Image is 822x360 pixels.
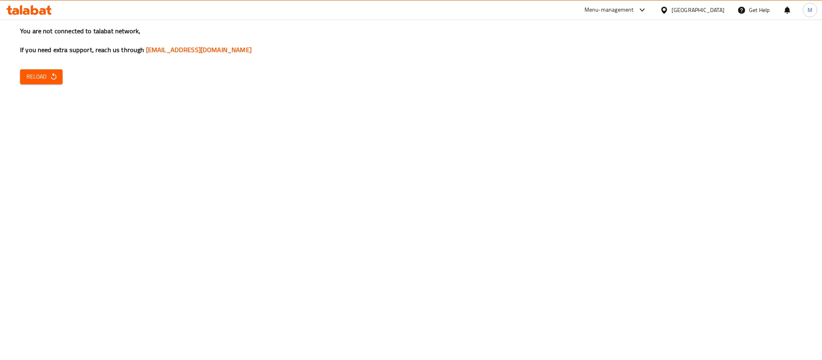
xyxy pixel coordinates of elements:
button: Reload [20,69,63,84]
div: [GEOGRAPHIC_DATA] [672,6,725,14]
div: Menu-management [585,5,634,15]
span: Reload [26,72,56,82]
span: M [808,6,812,14]
h3: You are not connected to talabat network, If you need extra support, reach us through [20,26,802,55]
a: [EMAIL_ADDRESS][DOMAIN_NAME] [146,44,252,56]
